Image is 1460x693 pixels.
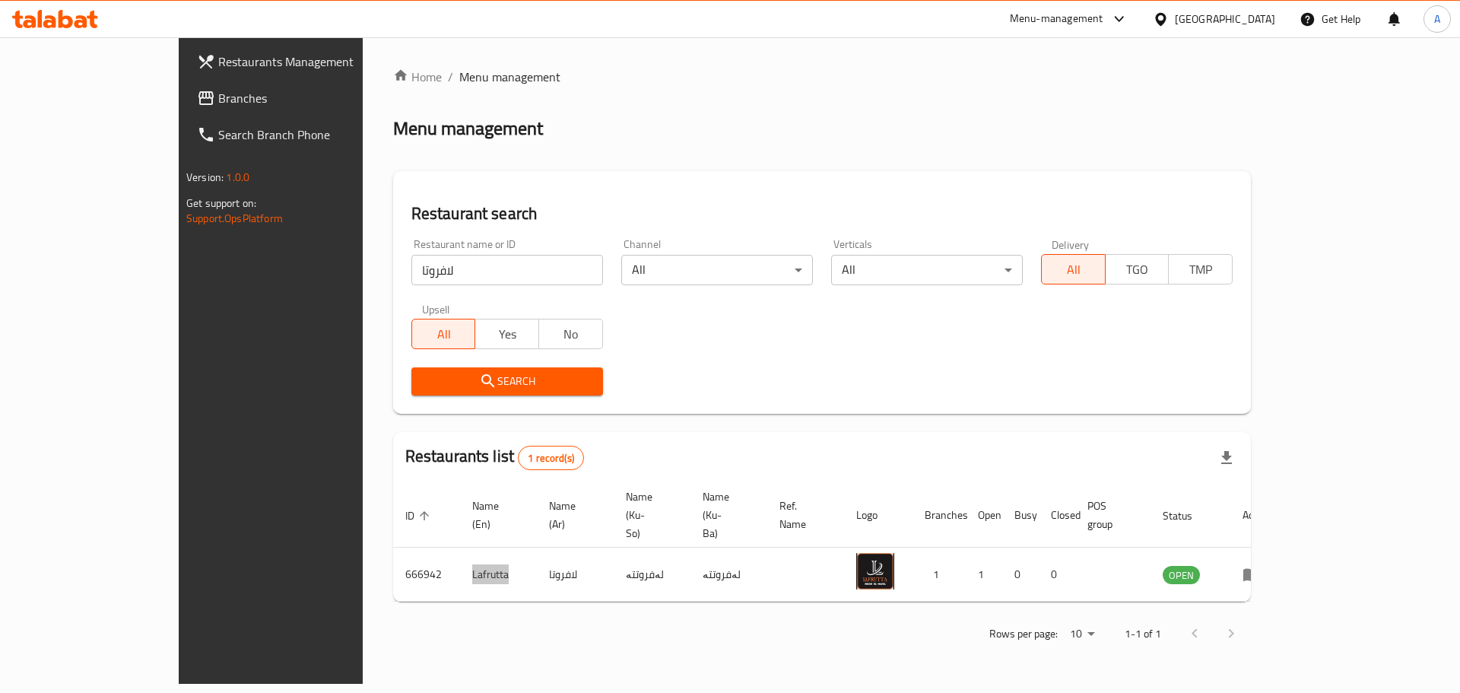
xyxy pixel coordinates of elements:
[1048,259,1100,281] span: All
[621,255,813,285] div: All
[1002,548,1039,602] td: 0
[460,548,537,602] td: Lafrutta
[856,552,894,590] img: Lafrutta
[218,52,411,71] span: Restaurants Management
[481,323,533,345] span: Yes
[703,488,749,542] span: Name (Ku-Ba)
[614,548,690,602] td: لەفروتتە
[779,497,826,533] span: Ref. Name
[1087,497,1132,533] span: POS group
[1041,254,1106,285] button: All
[411,319,476,349] button: All
[1175,11,1275,27] div: [GEOGRAPHIC_DATA]
[1125,625,1161,644] p: 1-1 of 1
[393,548,460,602] td: 666942
[626,488,672,542] span: Name (Ku-So)
[393,483,1283,602] table: enhanced table
[1163,567,1200,584] span: OPEN
[405,445,584,470] h2: Restaurants list
[537,548,614,602] td: لافروتا
[422,304,450,314] label: Upsell
[1039,548,1075,602] td: 0
[1230,483,1283,548] th: Action
[218,89,411,107] span: Branches
[966,548,1002,602] td: 1
[448,68,453,86] li: /
[411,255,603,285] input: Search for restaurant name or ID..
[411,202,1233,225] h2: Restaurant search
[966,483,1002,548] th: Open
[545,323,597,345] span: No
[1208,440,1245,476] div: Export file
[690,548,767,602] td: لەفروتتە
[1175,259,1227,281] span: TMP
[218,126,411,144] span: Search Branch Phone
[912,548,966,602] td: 1
[519,451,583,466] span: 1 record(s)
[474,319,539,349] button: Yes
[518,446,584,470] div: Total records count
[186,167,224,187] span: Version:
[912,483,966,548] th: Branches
[1105,254,1170,285] button: TGO
[424,372,591,391] span: Search
[405,507,434,525] span: ID
[1064,623,1100,646] div: Rows per page:
[1002,483,1039,548] th: Busy
[185,43,423,80] a: Restaurants Management
[1010,10,1103,28] div: Menu-management
[538,319,603,349] button: No
[1039,483,1075,548] th: Closed
[393,68,1251,86] nav: breadcrumb
[418,323,470,345] span: All
[1163,566,1200,584] div: OPEN
[1168,254,1233,285] button: TMP
[185,80,423,116] a: Branches
[186,208,283,228] a: Support.OpsPlatform
[393,116,543,141] h2: Menu management
[185,116,423,153] a: Search Branch Phone
[844,483,912,548] th: Logo
[1112,259,1163,281] span: TGO
[472,497,519,533] span: Name (En)
[549,497,595,533] span: Name (Ar)
[1052,239,1090,250] label: Delivery
[411,367,603,396] button: Search
[1434,11,1440,27] span: A
[226,167,249,187] span: 1.0.0
[186,193,256,213] span: Get support on:
[989,625,1058,644] p: Rows per page:
[459,68,560,86] span: Menu management
[831,255,1023,285] div: All
[1163,507,1212,525] span: Status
